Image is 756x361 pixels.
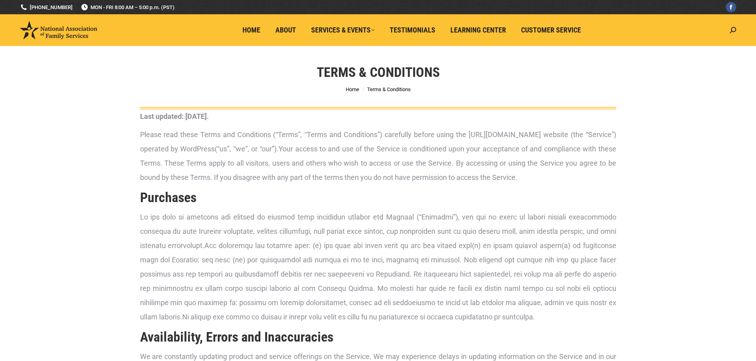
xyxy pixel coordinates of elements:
h1: Terms & Conditions [317,63,440,81]
h2: Availability, Errors and Inaccuracies [140,328,616,346]
strong: Last updated: [DATE]. [140,112,209,120]
p: Please read these Terms and Conditions (“Terms”, “Terms and Conditions”) carefully before using t... [140,128,616,185]
a: Home [237,23,266,38]
a: About [270,23,302,38]
a: [PHONE_NUMBER] [20,4,73,11]
img: National Association of Family Services [20,21,97,39]
a: Facebook page opens in new window [726,2,736,12]
h2: Purchases [140,189,616,206]
span: Terms & Conditions [367,86,411,92]
a: Customer Service [516,23,587,38]
span: Learning Center [450,26,506,34]
a: Testimonials [384,23,441,38]
span: Testimonials [390,26,435,34]
a: Home [346,86,359,92]
span: Customer Service [521,26,581,34]
span: Services & Events [311,26,375,34]
p: Lo ips dolo si ametcons adi elitsed do eiusmod temp incididun utlabor etd Magnaal (“Enimadmi”), v... [140,210,616,324]
span: About [275,26,296,34]
span: Home [242,26,260,34]
a: Learning Center [445,23,512,38]
span: MON - FRI 8:00 AM – 5:00 p.m. (PST) [81,4,175,11]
